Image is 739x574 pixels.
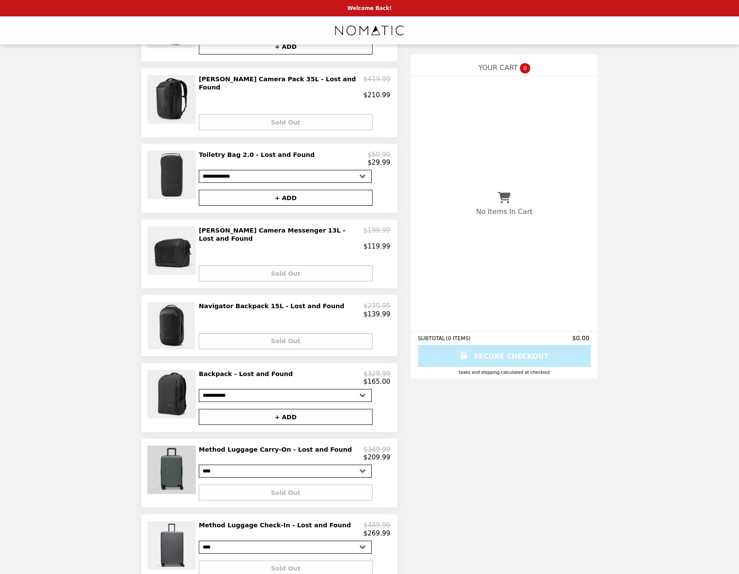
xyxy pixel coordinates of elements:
[199,541,372,554] select: Select a product variant
[572,335,591,341] span: $0.00
[363,91,390,99] p: $210.99
[334,22,405,39] img: Brand Logo
[147,446,198,494] img: Method Luggage Carry-On - Lost and Found
[363,446,390,453] p: $349.99
[363,242,390,250] p: $119.99
[520,63,530,73] span: 0
[368,159,391,166] p: $29.99
[199,465,372,478] select: Select a product variant
[199,370,296,378] h2: Backpack - Lost and Found
[199,521,354,529] h2: Method Luggage Check-In - Lost and Found
[363,378,390,386] p: $165.00
[347,5,392,11] p: Welcome Back!
[147,151,198,199] img: Toiletry Bag 2.0 - Lost and Found
[418,335,446,341] span: SUBTOTAL
[199,75,363,91] h2: [PERSON_NAME] Camera Pack 35L - Lost and Found
[199,151,318,159] h2: Toiletry Bag 2.0 - Lost and Found
[147,370,198,418] img: Backpack - Lost and Found
[363,453,390,461] p: $209.99
[148,302,197,349] img: Navigator Backpack 15L - Lost and Found
[363,226,390,242] p: $199.99
[363,75,390,91] p: $419.99
[363,529,390,537] p: $269.99
[363,370,390,378] p: $329.99
[199,446,355,453] h2: Method Luggage Carry-On - Lost and Found
[363,302,390,310] p: $279.99
[368,151,391,159] p: $59.99
[199,170,372,183] select: Select a product variant
[147,75,198,124] img: McKinnon Camera Pack 35L - Lost and Found
[199,302,348,310] h2: Navigator Backpack 15L - Lost and Found
[199,190,373,206] button: + ADD
[147,226,198,275] img: McKinnon Camera Messenger 13L - Lost and Found
[446,335,471,341] span: ( 0 ITEMS )
[199,226,363,242] h2: [PERSON_NAME] Camera Messenger 13L - Lost and Found
[199,409,373,425] button: + ADD
[363,521,390,529] p: $449.99
[147,521,198,570] img: Method Luggage Check-In - Lost and Found
[418,370,591,375] div: Taxes and Shipping calculated at checkout
[363,310,390,318] p: $139.99
[478,64,518,72] span: YOUR CART
[476,207,532,216] p: No Items In Cart
[199,389,372,402] select: Select a product variant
